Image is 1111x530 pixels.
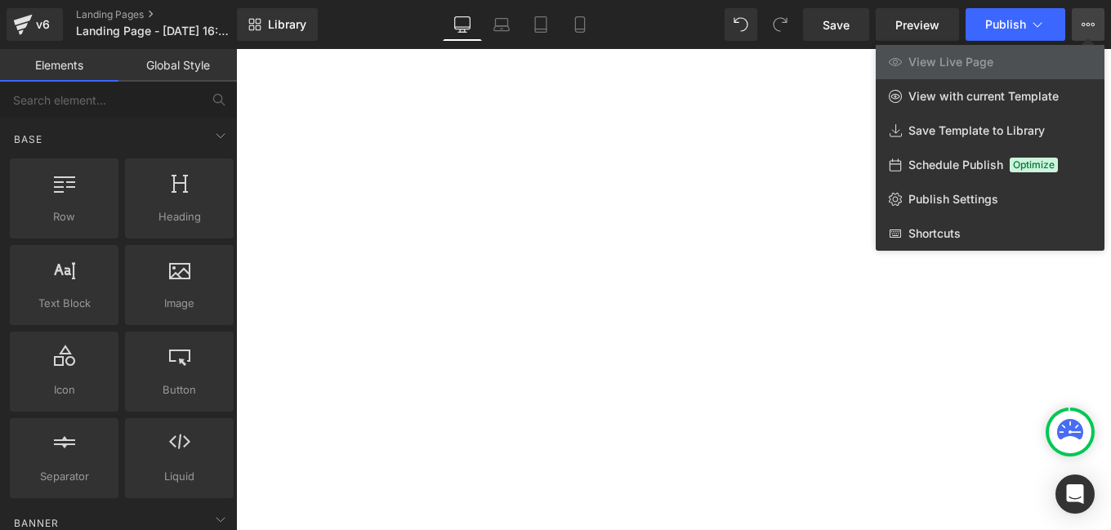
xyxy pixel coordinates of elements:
a: Preview [876,8,959,41]
a: Global Style [118,49,237,82]
span: Optimize [1010,158,1058,172]
a: Laptop [482,8,521,41]
button: View Live PageView with current TemplateSave Template to LibrarySchedule PublishOptimizePublish S... [1072,8,1104,41]
span: Save Template to Library [908,123,1045,138]
a: v6 [7,8,63,41]
button: Publish [966,8,1065,41]
span: Image [130,295,229,312]
button: Undo [725,8,757,41]
span: Schedule Publish [908,158,1003,172]
span: Landing Page - [DATE] 16:17:30 [76,24,233,38]
span: Save [823,16,850,33]
a: Mobile [560,8,600,41]
a: New Library [237,8,318,41]
button: Redo [764,8,796,41]
span: Preview [895,16,939,33]
span: Heading [130,208,229,225]
span: Liquid [130,468,229,485]
span: Button [130,381,229,399]
span: Icon [15,381,114,399]
div: Open Intercom Messenger [1055,474,1095,514]
a: Tablet [521,8,560,41]
span: View with current Template [908,89,1059,104]
span: Separator [15,468,114,485]
span: Shortcuts [908,226,961,241]
span: Publish [985,18,1026,31]
span: Row [15,208,114,225]
span: View Live Page [908,55,993,69]
span: Text Block [15,295,114,312]
span: Library [268,17,306,32]
div: v6 [33,14,53,35]
span: Publish Settings [908,192,998,207]
a: Desktop [443,8,482,41]
span: Base [12,131,44,147]
a: Landing Pages [76,8,264,21]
